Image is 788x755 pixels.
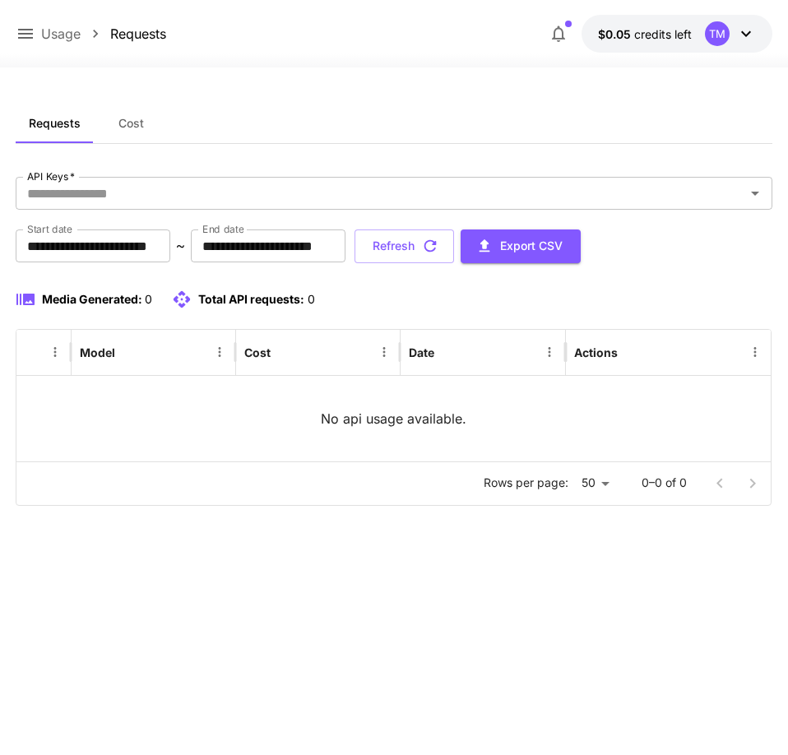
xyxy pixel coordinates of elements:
[538,340,561,364] button: Menu
[436,340,459,364] button: Sort
[575,471,615,495] div: 50
[41,24,166,44] nav: breadcrumb
[44,340,67,364] button: Menu
[744,340,767,364] button: Menu
[308,292,315,306] span: 0
[705,21,730,46] div: TM
[208,340,231,364] button: Menu
[29,116,81,131] span: Requests
[26,340,49,364] button: Sort
[27,169,75,183] label: API Keys
[484,475,568,491] p: Rows per page:
[461,229,581,263] button: Export CSV
[582,15,772,53] button: $0.05TM
[598,27,634,41] span: $0.05
[117,340,140,364] button: Sort
[634,27,692,41] span: credits left
[118,116,144,131] span: Cost
[202,222,243,236] label: End date
[272,340,295,364] button: Sort
[244,345,271,359] div: Cost
[373,340,396,364] button: Menu
[198,292,304,306] span: Total API requests:
[27,222,72,236] label: Start date
[321,409,466,428] p: No api usage available.
[642,475,687,491] p: 0–0 of 0
[145,292,152,306] span: 0
[176,236,185,256] p: ~
[355,229,454,263] button: Refresh
[41,24,81,44] a: Usage
[42,292,142,306] span: Media Generated:
[110,24,166,44] a: Requests
[598,25,692,43] div: $0.05
[409,345,434,359] div: Date
[574,345,618,359] div: Actions
[744,182,767,205] button: Open
[80,345,115,359] div: Model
